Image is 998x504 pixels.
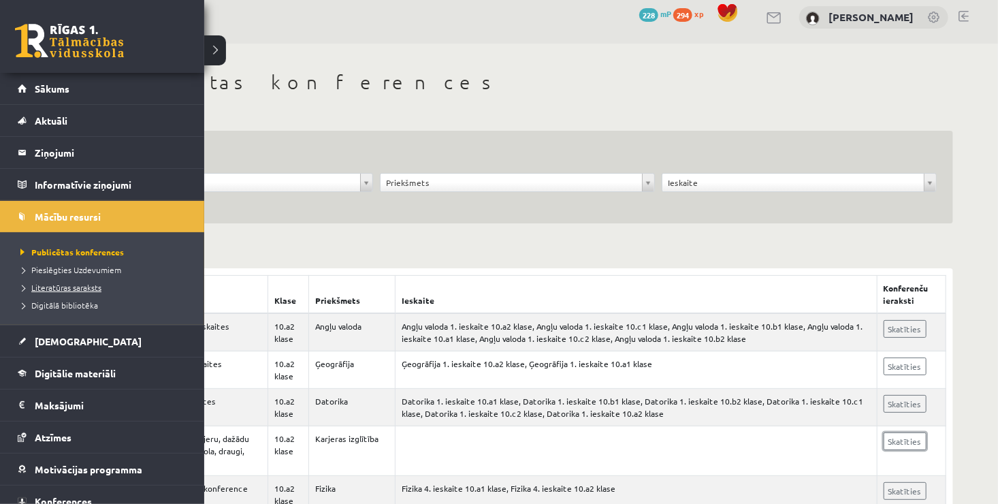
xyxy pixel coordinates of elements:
a: Skatīties [884,432,927,450]
a: Mācību resursi [18,201,187,232]
span: [DEMOGRAPHIC_DATA] [35,335,142,347]
th: Klase [268,276,309,314]
img: Megija Saikovska [806,12,820,25]
span: Literatūras saraksts [17,282,101,293]
a: Aktuāli [18,105,187,136]
legend: Informatīvie ziņojumi [35,169,187,200]
h1: Publicētas konferences [82,71,953,94]
legend: Maksājumi [35,390,187,421]
a: Skatīties [884,320,927,338]
span: Motivācijas programma [35,463,142,475]
legend: Ziņojumi [35,137,187,168]
span: 228 [639,8,658,22]
span: Digitālie materiāli [35,367,116,379]
span: 10.a2 klase [104,174,355,191]
td: Angļu valoda 1. ieskaite 10.a2 klase, Angļu valoda 1. ieskaite 10.c1 klase, Angļu valoda 1. ieska... [396,313,878,351]
a: 228 mP [639,8,671,19]
a: Priekšmets [381,174,654,191]
a: Publicētas konferences [17,246,191,258]
td: 10.a2 klase [268,426,309,476]
span: Pieslēgties Uzdevumiem [17,264,121,275]
a: Literatūras saraksts [17,281,191,294]
a: Skatīties [884,395,927,413]
a: Maksājumi [18,390,187,421]
td: Karjeras izglītība [309,426,396,476]
td: Ģeogrāfija [309,351,396,389]
td: 10.a2 klase [268,389,309,426]
a: Motivācijas programma [18,454,187,485]
td: 10.a2 klase [268,313,309,351]
span: Mācību resursi [35,210,101,223]
span: mP [660,8,671,19]
a: Skatīties [884,358,927,375]
a: Pieslēgties Uzdevumiem [17,264,191,276]
a: Atzīmes [18,422,187,453]
span: Priekšmets [386,174,637,191]
a: 10.a2 klase [99,174,372,191]
h3: Filtrs: [98,147,920,166]
span: Sākums [35,82,69,95]
td: Datorika [309,389,396,426]
td: Angļu valoda [309,313,396,351]
span: Atzīmes [35,431,71,443]
span: Aktuāli [35,114,67,127]
a: Digitālā bibliotēka [17,299,191,311]
a: 294 xp [673,8,710,19]
span: 294 [673,8,692,22]
a: Ziņojumi [18,137,187,168]
a: Skatīties [884,482,927,500]
a: Informatīvie ziņojumi [18,169,187,200]
td: Ģeogrāfija 1. ieskaite 10.a2 klase, Ģeogrāfija 1. ieskaite 10.a1 klase [396,351,878,389]
span: Ieskaite [668,174,918,191]
td: Datorika 1. ieskaite 10.a1 klase, Datorika 1. ieskaite 10.b1 klase, Datorika 1. ieskaite 10.b2 kl... [396,389,878,426]
span: xp [694,8,703,19]
th: Priekšmets [309,276,396,314]
a: [DEMOGRAPHIC_DATA] [18,326,187,357]
td: 10.a2 klase [268,351,309,389]
a: Rīgas 1. Tālmācības vidusskola [15,24,124,58]
a: Ieskaite [662,174,936,191]
th: Ieskaite [396,276,878,314]
span: Digitālā bibliotēka [17,300,98,311]
a: [PERSON_NAME] [828,10,914,24]
a: Sākums [18,73,187,104]
span: Publicētas konferences [17,247,124,257]
a: Digitālie materiāli [18,358,187,389]
th: Konferenču ieraksti [877,276,946,314]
